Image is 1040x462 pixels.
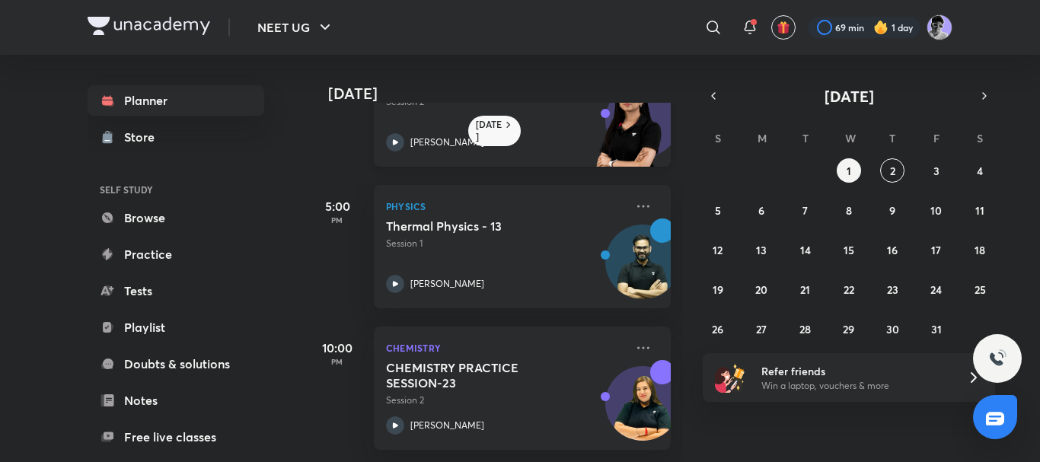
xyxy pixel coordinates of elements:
[587,77,671,182] img: unacademy
[968,198,992,222] button: October 11, 2025
[706,237,730,262] button: October 12, 2025
[88,385,264,416] a: Notes
[837,198,861,222] button: October 8, 2025
[758,131,767,145] abbr: Monday
[248,12,343,43] button: NEET UG
[88,17,210,35] img: Company Logo
[307,339,368,357] h5: 10:00
[124,128,164,146] div: Store
[88,122,264,152] a: Store
[386,360,576,390] h5: CHEMISTRY PRACTICE SESSION-23
[930,203,942,218] abbr: October 10, 2025
[844,243,854,257] abbr: October 15, 2025
[930,282,942,297] abbr: October 24, 2025
[715,362,745,393] img: referral
[758,203,764,218] abbr: October 6, 2025
[749,237,774,262] button: October 13, 2025
[886,322,899,336] abbr: October 30, 2025
[931,322,942,336] abbr: October 31, 2025
[880,158,904,183] button: October 2, 2025
[756,322,767,336] abbr: October 27, 2025
[793,198,818,222] button: October 7, 2025
[749,317,774,341] button: October 27, 2025
[724,85,974,107] button: [DATE]
[88,276,264,306] a: Tests
[761,379,949,393] p: Win a laptop, vouchers & more
[777,21,790,34] img: avatar
[410,277,484,291] p: [PERSON_NAME]
[793,277,818,301] button: October 21, 2025
[755,282,767,297] abbr: October 20, 2025
[606,374,679,448] img: Avatar
[880,277,904,301] button: October 23, 2025
[887,282,898,297] abbr: October 23, 2025
[988,349,1007,368] img: ttu
[968,277,992,301] button: October 25, 2025
[88,312,264,343] a: Playlist
[800,243,811,257] abbr: October 14, 2025
[307,215,368,225] p: PM
[715,131,721,145] abbr: Sunday
[802,203,808,218] abbr: October 7, 2025
[968,158,992,183] button: October 4, 2025
[924,277,949,301] button: October 24, 2025
[793,317,818,341] button: October 28, 2025
[837,317,861,341] button: October 29, 2025
[845,131,856,145] abbr: Wednesday
[606,233,679,306] img: Avatar
[386,393,625,407] p: Session 2
[706,277,730,301] button: October 19, 2025
[307,357,368,366] p: PM
[771,15,796,40] button: avatar
[712,322,723,336] abbr: October 26, 2025
[847,164,851,178] abbr: October 1, 2025
[793,237,818,262] button: October 14, 2025
[880,198,904,222] button: October 9, 2025
[307,197,368,215] h5: 5:00
[873,20,888,35] img: streak
[88,177,264,202] h6: SELF STUDY
[386,339,625,357] p: Chemistry
[410,419,484,432] p: [PERSON_NAME]
[88,349,264,379] a: Doubts & solutions
[88,422,264,452] a: Free live classes
[386,237,625,250] p: Session 1
[933,164,940,178] abbr: October 3, 2025
[887,243,898,257] abbr: October 16, 2025
[799,322,811,336] abbr: October 28, 2025
[933,131,940,145] abbr: Friday
[386,218,576,234] h5: Thermal Physics - 13
[975,282,986,297] abbr: October 25, 2025
[890,164,895,178] abbr: October 2, 2025
[975,203,984,218] abbr: October 11, 2025
[706,317,730,341] button: October 26, 2025
[843,322,854,336] abbr: October 29, 2025
[386,197,625,215] p: Physics
[328,84,686,103] h4: [DATE]
[761,363,949,379] h6: Refer friends
[756,243,767,257] abbr: October 13, 2025
[410,135,484,149] p: [PERSON_NAME]
[713,243,723,257] abbr: October 12, 2025
[800,282,810,297] abbr: October 21, 2025
[837,237,861,262] button: October 15, 2025
[889,203,895,218] abbr: October 9, 2025
[924,237,949,262] button: October 17, 2025
[715,203,721,218] abbr: October 5, 2025
[88,85,264,116] a: Planner
[977,131,983,145] abbr: Saturday
[837,277,861,301] button: October 22, 2025
[802,131,809,145] abbr: Tuesday
[837,158,861,183] button: October 1, 2025
[825,86,874,107] span: [DATE]
[706,198,730,222] button: October 5, 2025
[476,119,502,143] h6: [DATE]
[977,164,983,178] abbr: October 4, 2025
[889,131,895,145] abbr: Thursday
[844,282,854,297] abbr: October 22, 2025
[968,237,992,262] button: October 18, 2025
[924,158,949,183] button: October 3, 2025
[88,202,264,233] a: Browse
[924,317,949,341] button: October 31, 2025
[975,243,985,257] abbr: October 18, 2025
